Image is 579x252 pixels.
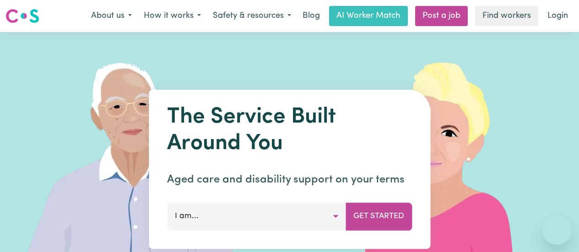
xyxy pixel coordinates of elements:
button: Get Started [346,203,412,230]
a: Login [542,6,574,26]
a: Find workers [475,6,538,26]
h1: The Service Built Around You [167,104,412,157]
a: AI Worker Match [329,6,408,26]
img: Careseekers logo [5,8,39,24]
a: Careseekers logo [5,5,39,27]
button: How it works [138,6,207,26]
button: About us [85,6,138,26]
button: I am... [167,203,346,230]
a: Post a job [415,6,468,26]
iframe: Button to launch messaging window [542,215,572,245]
a: Blog [297,6,325,26]
p: Aged care and disability support on your terms [167,172,412,188]
button: Safety & resources [207,6,297,26]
